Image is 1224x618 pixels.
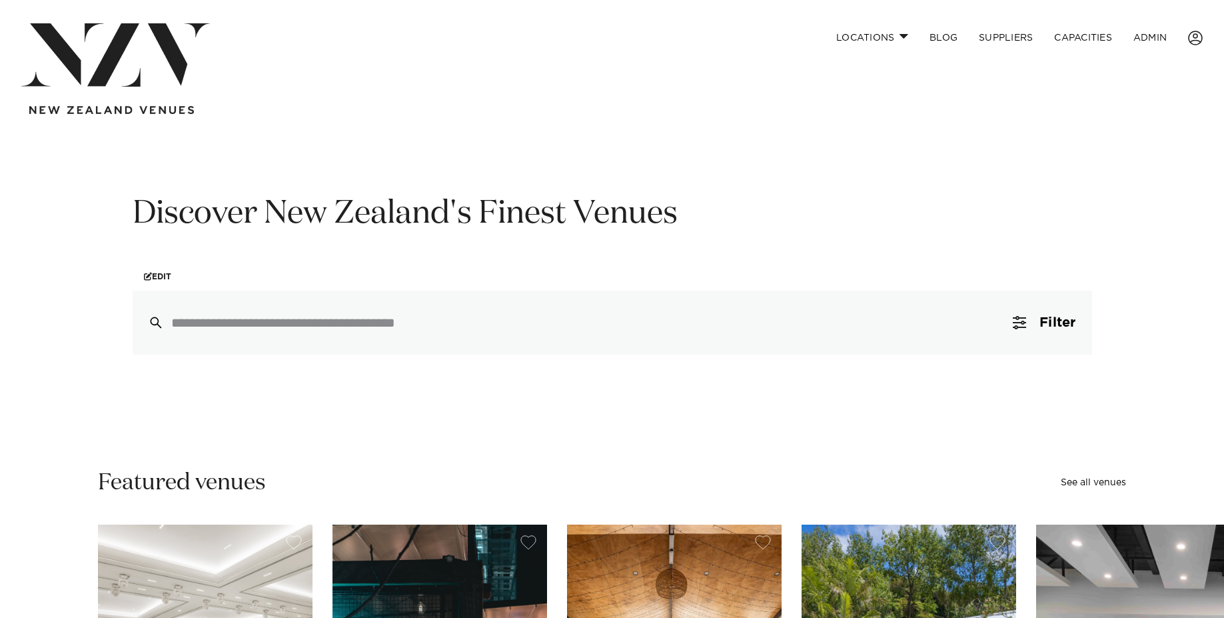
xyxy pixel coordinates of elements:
[826,23,919,52] a: Locations
[1039,316,1075,329] span: Filter
[133,193,1092,235] h1: Discover New Zealand's Finest Venues
[1043,23,1123,52] a: Capacities
[968,23,1043,52] a: SUPPLIERS
[29,106,194,115] img: new-zealand-venues-text.png
[1123,23,1177,52] a: ADMIN
[997,291,1091,355] button: Filter
[98,468,266,498] h2: Featured venues
[1061,478,1126,487] a: See all venues
[21,23,210,87] img: nzv-logo.png
[919,23,968,52] a: BLOG
[133,262,183,291] a: Edit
